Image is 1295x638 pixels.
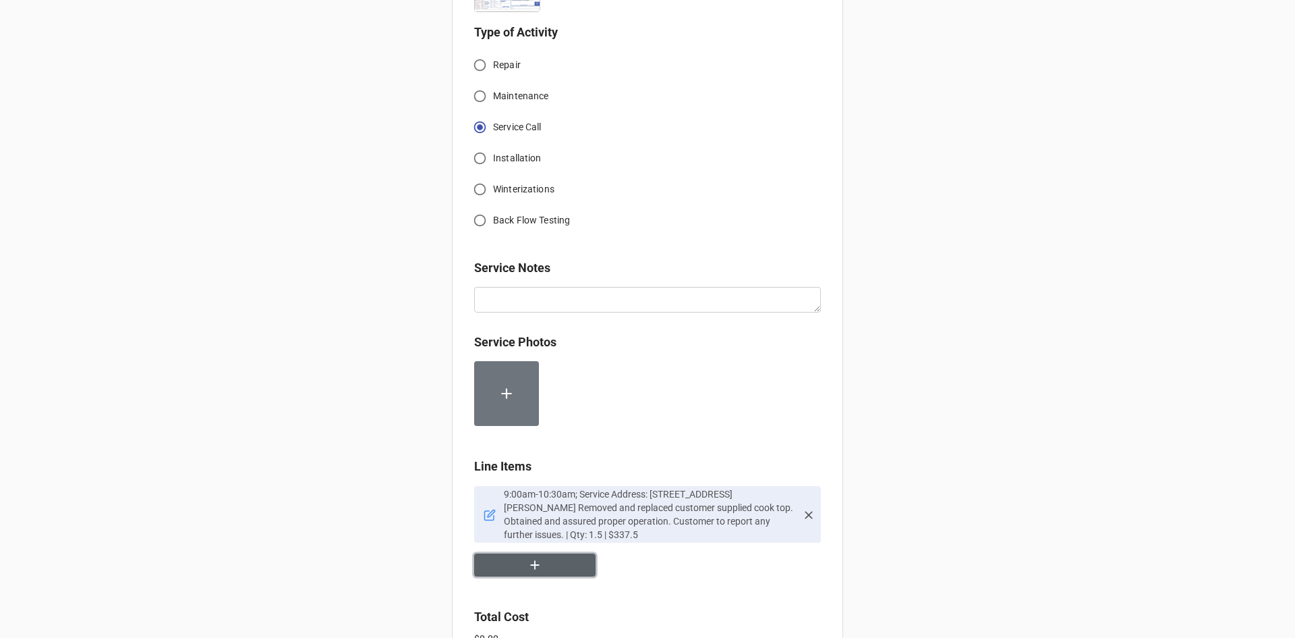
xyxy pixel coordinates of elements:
[493,213,570,228] span: Back Flow Testing
[493,120,542,134] span: Service Call
[493,89,548,103] span: Maintenance
[493,58,521,72] span: Repair
[493,151,542,165] span: Installation
[474,259,550,277] label: Service Notes
[474,23,558,42] label: Type of Activity
[504,487,797,541] p: 9:00am-10:30am; Service Address: [STREET_ADDRESS][PERSON_NAME] Removed and replaced customer supp...
[474,333,556,352] label: Service Photos
[474,457,531,476] label: Line Items
[493,182,554,196] span: Winterizations
[474,610,529,624] b: Total Cost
